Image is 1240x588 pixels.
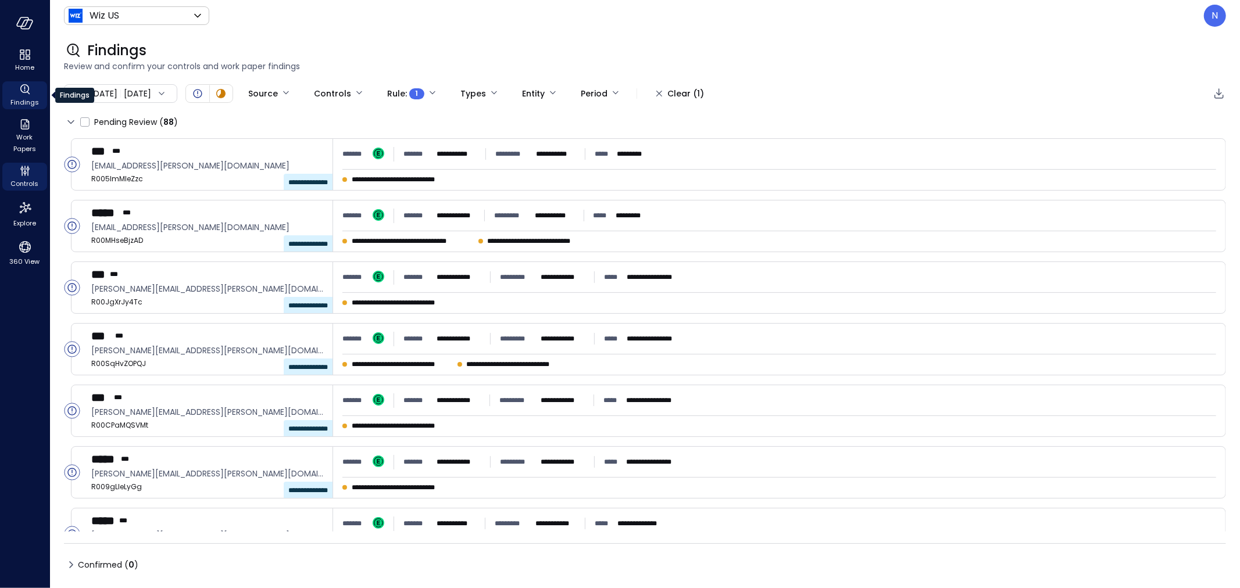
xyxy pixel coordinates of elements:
[1212,87,1226,101] div: Export to CSV
[10,96,39,108] span: Findings
[387,84,424,103] div: Rule :
[2,46,47,74] div: Home
[2,198,47,230] div: Explore
[7,131,42,155] span: Work Papers
[15,62,34,73] span: Home
[91,296,323,308] span: R00JgXrJy4Tc
[2,116,47,156] div: Work Papers
[581,84,608,103] div: Period
[91,481,323,493] span: R009gLleLyGg
[314,84,351,103] div: Controls
[64,218,80,234] div: Open
[91,467,323,480] span: david.benavidez@wiz.io
[10,256,40,267] span: 360 View
[91,282,323,295] span: joshua.esbrook@wiz.io
[87,41,146,60] span: Findings
[667,87,704,101] div: Clear (1)
[248,84,278,103] div: Source
[94,113,178,131] span: Pending Review
[2,81,47,109] div: Findings
[163,116,174,128] span: 88
[91,406,323,418] span: prateek.goel@wiz.io
[124,558,138,571] div: ( )
[91,159,323,172] span: kanen.clement@wiz.io
[1212,9,1218,23] p: N
[128,559,134,571] span: 0
[91,344,323,357] span: joshua.esbrook@wiz.io
[646,84,713,103] button: Clear (1)
[64,403,80,419] div: Open
[91,221,323,234] span: matt.joss@wiz.io
[64,526,80,542] div: Open
[64,156,80,173] div: Open
[214,87,228,101] div: In Progress
[91,173,323,185] span: R005lmMleZzc
[55,88,94,103] div: Findings
[64,60,1226,73] span: Review and confirm your controls and work paper findings
[64,279,80,296] div: Open
[91,420,323,431] span: R00CPaMQSVMt
[13,217,36,229] span: Explore
[91,235,323,246] span: R00MHseBjzAD
[416,88,419,99] span: 1
[2,163,47,191] div: Controls
[2,237,47,268] div: 360 View
[78,555,138,574] span: Confirmed
[460,84,486,103] div: Types
[91,358,323,370] span: R00SqHvZOPQJ
[69,9,83,23] img: Icon
[91,529,323,542] span: trent.mcmahan@wiz.io
[64,341,80,357] div: Open
[90,9,119,23] p: Wiz US
[90,87,117,100] span: [DATE]
[1204,5,1226,27] div: Noa Turgeman
[64,464,80,481] div: Open
[522,84,545,103] div: Entity
[159,116,178,128] div: ( )
[11,178,39,189] span: Controls
[191,87,205,101] div: Open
